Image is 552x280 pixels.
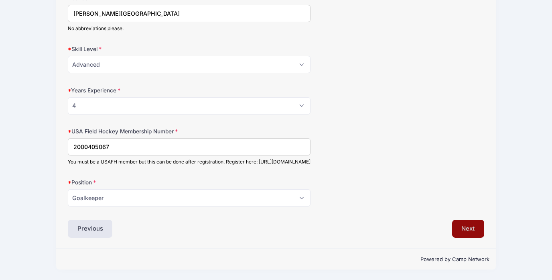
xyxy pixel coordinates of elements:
[68,45,207,53] label: Skill Level
[68,127,207,135] label: USA Field Hockey Membership Number
[68,220,113,238] button: Previous
[68,158,311,166] div: You must be a USAFH member but this can be done after registration. Register here: [URL][DOMAIN_N...
[68,25,311,32] div: No abbreviations please.
[68,86,207,94] label: Years Experience
[452,220,485,238] button: Next
[68,178,207,186] label: Position
[63,255,489,264] p: Powered by Camp Network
